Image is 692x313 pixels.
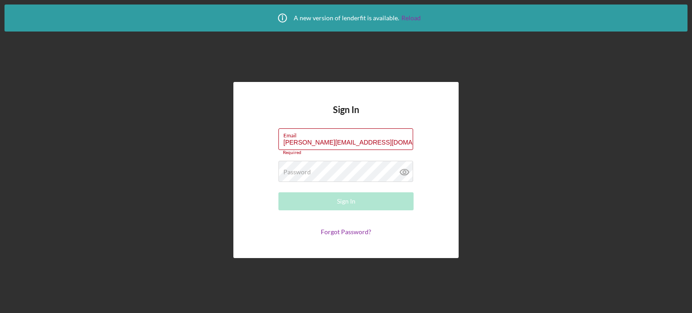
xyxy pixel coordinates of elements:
[401,14,421,22] a: Reload
[278,150,414,155] div: Required
[271,7,421,29] div: A new version of lenderfit is available.
[283,129,413,139] label: Email
[333,104,359,128] h4: Sign In
[337,192,355,210] div: Sign In
[283,168,311,176] label: Password
[321,228,371,236] a: Forgot Password?
[278,192,414,210] button: Sign In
